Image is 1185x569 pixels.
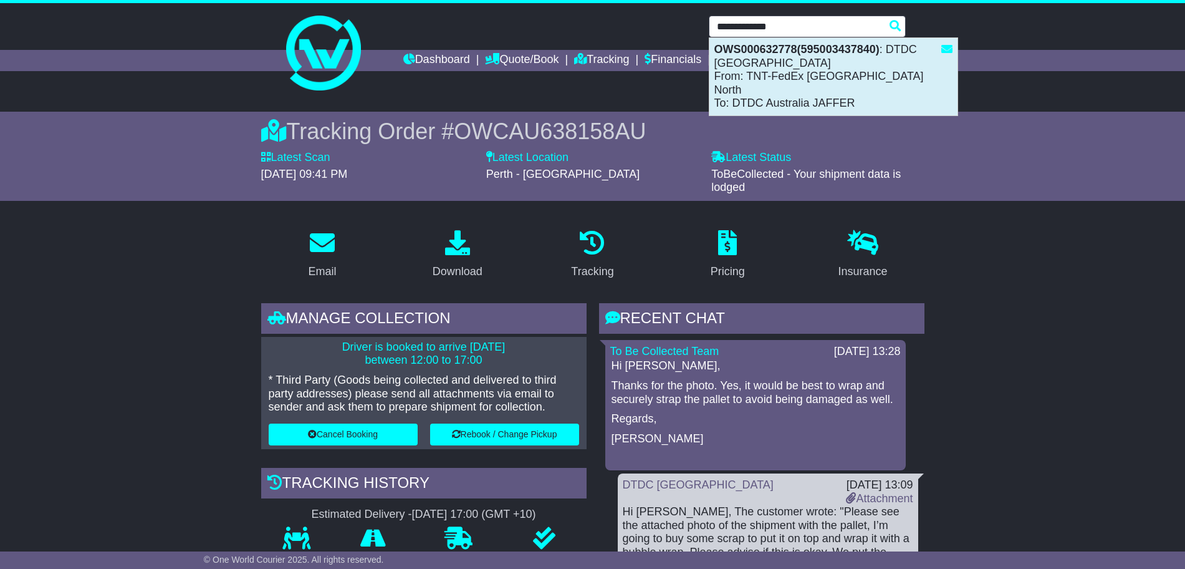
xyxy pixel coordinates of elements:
a: Tracking [574,50,629,71]
span: Perth - [GEOGRAPHIC_DATA] [486,168,640,180]
p: Thanks for the photo. Yes, it would be best to wrap and securely strap the pallet to avoid being ... [612,379,900,406]
a: Attachment [846,492,913,505]
span: OWCAU638158AU [454,119,646,144]
div: Tracking [571,263,613,280]
a: DTDC [GEOGRAPHIC_DATA] [623,479,774,491]
div: Insurance [838,263,888,280]
p: Hi [PERSON_NAME], [612,359,900,373]
a: Tracking [563,226,621,284]
div: Tracking history [261,468,587,502]
button: Rebook / Change Pickup [430,424,579,445]
span: ToBeCollected - Your shipment data is lodged [711,168,901,194]
p: * Third Party (Goods being collected and delivered to third party addresses) please send all atta... [269,374,579,414]
a: To Be Collected Team [610,345,719,357]
label: Latest Location [486,151,569,165]
div: Estimated Delivery - [261,508,587,522]
p: Regards, [612,412,900,426]
div: : DTDC [GEOGRAPHIC_DATA] From: TNT-FedEx [GEOGRAPHIC_DATA] North To: DTDC Australia JAFFER [709,38,957,115]
div: RECENT CHAT [599,303,924,337]
a: Pricing [703,226,753,284]
div: Tracking Order # [261,118,924,145]
div: Download [433,263,482,280]
a: Download [425,226,491,284]
label: Latest Status [711,151,791,165]
div: Email [308,263,336,280]
strong: OWS000632778(595003437840) [714,43,880,56]
a: Insurance [830,226,896,284]
p: Driver is booked to arrive [DATE] between 12:00 to 17:00 [269,341,579,367]
div: Pricing [711,263,745,280]
p: [PERSON_NAME] [612,432,900,446]
a: Quote/Book [485,50,559,71]
a: Dashboard [403,50,470,71]
div: Manage collection [261,303,587,337]
div: [DATE] 13:28 [834,345,901,359]
div: [DATE] 13:09 [846,479,913,492]
span: © One World Courier 2025. All rights reserved. [204,555,384,565]
a: Email [300,226,344,284]
span: [DATE] 09:41 PM [261,168,348,180]
button: Cancel Booking [269,424,418,445]
a: Financials [645,50,701,71]
label: Latest Scan [261,151,330,165]
div: [DATE] 17:00 (GMT +10) [412,508,536,522]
